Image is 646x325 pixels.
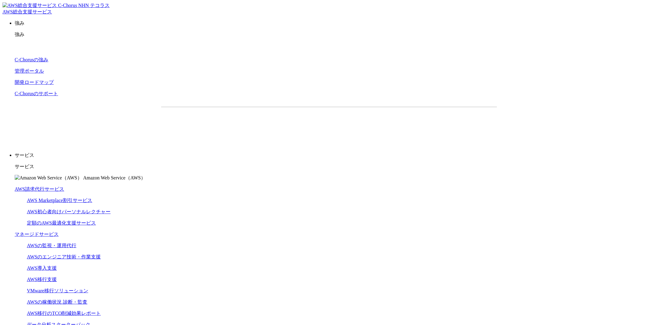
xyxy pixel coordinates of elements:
a: AWS請求代行サービス [15,186,64,192]
a: まずは相談する [332,117,430,132]
a: AWS Marketplace割引サービス [27,198,92,203]
p: サービス [15,164,644,170]
a: 開発ロードマップ [15,80,54,85]
a: AWS移行のTCO削減効果レポート [27,311,101,316]
a: マネージドサービス [15,232,59,237]
a: C-Chorusのサポート [15,91,58,96]
a: 管理ポータル [15,68,44,74]
a: 資料を請求する [228,117,326,132]
a: AWSのエンジニア技術・作業支援 [27,254,101,259]
a: C-Chorusの強み [15,57,48,62]
p: 強み [15,31,644,38]
img: 矢印 [316,123,321,126]
p: サービス [15,152,644,159]
a: AWSの稼働状況 診断・監査 [27,299,87,305]
a: AWS初心者向けパーソナルレクチャー [27,209,111,214]
p: 強み [15,20,644,27]
a: AWS導入支援 [27,265,57,271]
img: 矢印 [420,123,425,126]
a: AWS移行支援 [27,277,57,282]
img: AWS総合支援サービス C-Chorus [2,2,77,9]
img: Amazon Web Service（AWS） [15,175,82,181]
span: Amazon Web Service（AWS） [83,175,146,180]
a: 定額のAWS最適化支援サービス [27,220,96,226]
a: AWSの監視・運用代行 [27,243,76,248]
a: VMware移行ソリューション [27,288,88,293]
a: AWS総合支援サービス C-Chorus NHN テコラスAWS総合支援サービス [2,3,110,14]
